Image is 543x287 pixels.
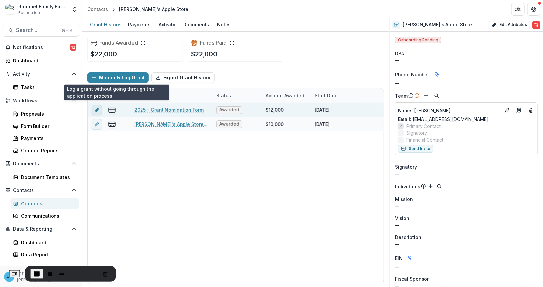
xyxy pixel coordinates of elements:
a: Notes [214,18,233,31]
p: [DATE] [315,107,330,113]
button: Edit [503,107,511,114]
p: EIN [395,255,402,262]
div: Payments [125,20,153,29]
button: Edit Attributes [489,21,530,29]
div: Start Date [311,88,360,103]
div: Amount Awarded [262,88,311,103]
div: Document Templates [21,174,74,180]
p: Individuals [395,183,420,190]
a: [PERSON_NAME]'s Apple Store - 2025 [134,121,208,128]
span: Contacts [13,188,69,193]
span: Signatory [406,130,427,136]
button: Linked binding [432,69,442,80]
div: Proposals [21,110,74,117]
a: Dashboard [3,55,79,66]
span: Notifications [13,45,70,50]
div: Data Report [21,251,74,258]
div: -- [395,80,538,86]
button: Open Workflows [3,95,79,106]
div: Raphael Family Foundation [18,3,67,10]
nav: breadcrumb [85,4,191,14]
div: Grant History [87,20,123,29]
div: $12,000 [266,107,284,113]
p: -- [395,222,538,228]
div: Grant Name [130,88,212,103]
p: [PERSON_NAME] [398,107,501,114]
a: Email: [EMAIL_ADDRESS][DOMAIN_NAME] [398,116,489,123]
span: Vision [395,215,409,222]
button: Search... [3,24,79,37]
span: Description [395,234,421,241]
p: Team [395,92,408,99]
span: Name : [398,108,413,113]
span: 12 [70,44,76,51]
span: Foundation [18,10,40,16]
span: Mission [395,196,413,203]
button: Delete [532,21,540,29]
a: Data Report [11,249,79,260]
a: Payments [11,133,79,144]
div: Amount Awarded [262,92,308,99]
span: Onboarding Pending [395,37,441,43]
a: Activity [156,18,178,31]
a: Grant History [87,18,123,31]
a: Form Builder [11,121,79,132]
div: Start Date [311,92,342,99]
span: Search... [16,27,58,33]
div: Status [212,92,235,99]
span: Data & Reporting [13,227,69,232]
a: Grantee Reports [11,145,79,156]
button: view-payments [108,120,116,128]
button: Manually Log Grant [87,72,149,83]
button: edit [92,119,102,130]
div: Form Builder [21,123,74,130]
a: Dashboard [11,237,79,248]
div: Dashboard [13,57,74,64]
a: 2025 - Grant Nomination Form [134,107,204,113]
span: Fiscal Sponsor [395,275,429,282]
div: Lucy Fey <lucy@trytemelio.com> [7,275,12,279]
span: Primary Contact [406,123,441,130]
div: Grantee Reports [21,147,74,154]
button: Export Grant History [151,72,215,83]
a: Communications [11,210,79,221]
button: Add [422,92,430,100]
span: Signatory [395,163,417,170]
p: $22,000 [191,49,218,59]
button: Open Data & Reporting [3,224,79,234]
span: Email: [398,116,411,122]
a: Payments [125,18,153,31]
div: Payments [21,135,74,142]
button: Open Contacts [3,185,79,196]
div: Grant Name [130,92,166,99]
button: Deletes [527,107,535,114]
a: Tasks [11,82,79,93]
h2: [PERSON_NAME]'s Apple Store [403,22,472,28]
a: Go to contact [514,105,524,116]
div: Contacts [87,6,108,12]
div: -- [395,263,538,270]
div: -- [395,170,538,177]
p: -- [395,241,538,248]
button: Search [433,92,441,100]
h2: Funds Paid [200,40,227,46]
button: edit [92,105,102,115]
div: -- [395,57,538,64]
div: Status [212,88,262,103]
div: $10,000 [266,121,284,128]
span: Documents [13,161,69,167]
img: Raphael Family Foundation [5,4,16,14]
a: Proposals [11,108,79,119]
span: Awarded [219,121,239,127]
button: Open Documents [3,158,79,169]
div: [PERSON_NAME]'s Apple Store [119,6,188,12]
h2: Funds Awarded [99,40,138,46]
span: Awarded [219,107,239,113]
button: Add [427,182,435,190]
button: Notifications12 [3,42,79,53]
a: Name: [PERSON_NAME] [398,107,501,114]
